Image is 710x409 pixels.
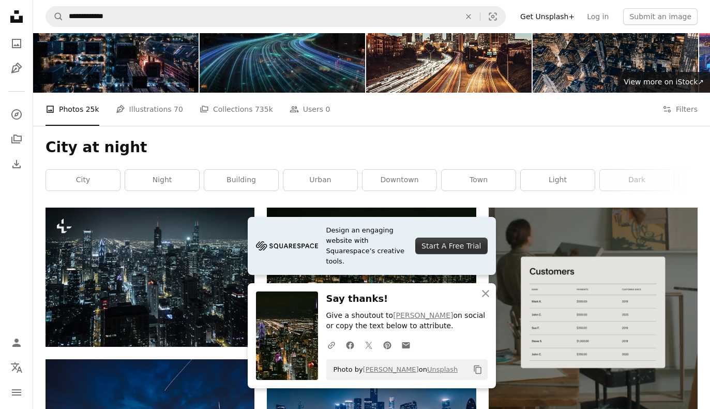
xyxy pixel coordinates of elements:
form: Find visuals sitewide [46,6,506,27]
span: 0 [325,104,330,115]
a: Download History [6,154,27,174]
span: View more on iStock ↗ [624,78,704,86]
img: aerial photo of city [267,208,476,325]
a: Share over email [397,334,415,355]
span: Design an engaging website with Squarespace’s creative tools. [326,225,407,267]
a: night [125,170,199,191]
a: downtown [362,170,436,191]
a: building [204,170,278,191]
button: Language [6,357,27,378]
button: Submit an image [623,8,698,25]
a: Share on Twitter [359,334,378,355]
button: Search Unsplash [46,7,64,26]
span: 70 [174,104,183,115]
span: 735k [255,104,273,115]
a: Illustrations 70 [116,93,183,126]
a: Home — Unsplash [6,6,27,29]
button: Filters [662,93,698,126]
a: [PERSON_NAME] [363,366,419,373]
a: Explore [6,104,27,125]
a: Users 0 [290,93,330,126]
a: city skyline during night time [267,391,476,400]
button: Menu [6,382,27,403]
a: town [442,170,516,191]
a: Unsplash [427,366,458,373]
a: light [521,170,595,191]
a: Get Unsplash+ [514,8,581,25]
img: file-1705255347840-230a6ab5bca9image [256,238,318,254]
a: [PERSON_NAME] [393,311,453,319]
a: Log in / Sign up [6,332,27,353]
p: Give a shoutout to on social or copy the text below to attribute. [326,311,488,331]
button: Visual search [480,7,505,26]
a: Illustrations [6,58,27,79]
a: View more on iStock↗ [617,72,710,93]
a: Share on Facebook [341,334,359,355]
button: Copy to clipboard [469,361,487,378]
div: Start A Free Trial [415,238,487,254]
a: Log in [581,8,615,25]
a: Collections 735k [200,93,273,126]
img: a city at night [46,208,254,346]
a: Photos [6,33,27,54]
a: a city at night [46,272,254,282]
span: Photo by on [328,361,458,378]
a: urban [283,170,357,191]
button: Clear [457,7,480,26]
a: Design an engaging website with Squarespace’s creative tools.Start A Free Trial [248,217,496,275]
h1: City at night [46,138,698,157]
a: Share on Pinterest [378,334,397,355]
a: Collections [6,129,27,150]
a: dark [600,170,674,191]
h3: Say thanks! [326,291,488,306]
a: city [46,170,120,191]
